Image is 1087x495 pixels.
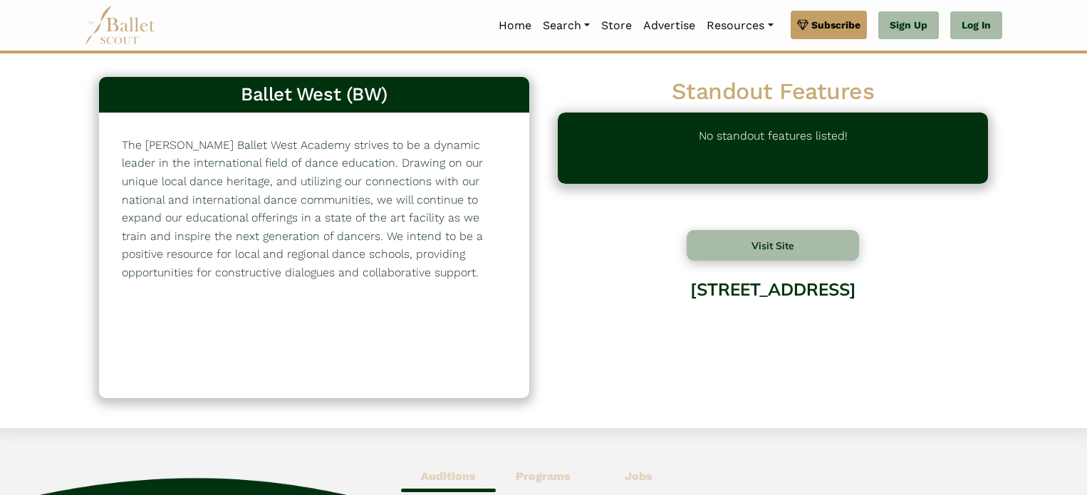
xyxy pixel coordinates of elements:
[878,11,939,40] a: Sign Up
[421,469,476,483] b: Auditions
[122,136,506,282] p: The [PERSON_NAME] Ballet West Academy strives to be a dynamic leader in the international field o...
[638,11,701,41] a: Advertise
[950,11,1002,40] a: Log In
[797,17,808,33] img: gem.svg
[595,11,638,41] a: Store
[558,77,988,107] h2: Standout Features
[699,127,848,170] p: No standout features listed!
[811,17,860,33] span: Subscribe
[110,83,518,107] h3: Ballet West (BW)
[791,11,867,39] a: Subscribe
[493,11,537,41] a: Home
[558,269,988,383] div: [STREET_ADDRESS]
[701,11,779,41] a: Resources
[537,11,595,41] a: Search
[516,469,571,483] b: Programs
[687,230,859,261] button: Visit Site
[625,469,652,483] b: Jobs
